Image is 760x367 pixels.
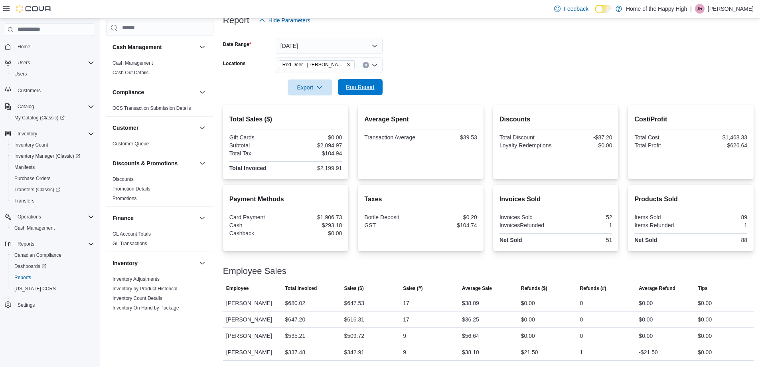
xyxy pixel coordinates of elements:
[626,4,687,14] p: Home of the Happy High
[229,230,284,236] div: Cashback
[693,222,747,228] div: 1
[2,101,97,112] button: Catalog
[113,305,179,311] a: Inventory On Hand by Package
[698,298,712,308] div: $0.00
[282,61,345,69] span: Red Deer - [PERSON_NAME][GEOGRAPHIC_DATA] - Fire & Flower
[11,262,94,271] span: Dashboards
[403,298,409,308] div: 17
[229,134,284,141] div: Gift Cards
[229,115,342,124] h2: Total Sales ($)
[113,177,134,182] a: Discounts
[8,222,97,234] button: Cash Management
[14,153,80,159] span: Inventory Manager (Classic)
[14,300,38,310] a: Settings
[11,196,94,206] span: Transfers
[14,115,65,121] span: My Catalog (Classic)
[634,214,689,220] div: Items Sold
[113,240,147,247] span: GL Transactions
[695,4,705,14] div: Jeremy Russell
[11,273,34,282] a: Reports
[197,258,207,268] button: Inventory
[364,134,419,141] div: Transaction Average
[256,12,314,28] button: Hide Parameters
[557,237,612,243] div: 51
[113,295,162,302] span: Inventory Count Details
[113,43,196,51] button: Cash Management
[690,4,692,14] p: |
[106,139,213,152] div: Customer
[14,42,94,52] span: Home
[462,298,479,308] div: $38.09
[14,42,34,52] a: Home
[11,163,38,172] a: Manifests
[363,62,369,68] button: Clear input
[18,302,35,308] span: Settings
[639,285,675,292] span: Average Refund
[113,196,137,201] a: Promotions
[11,174,94,183] span: Purchase Orders
[634,237,657,243] strong: Net Sold
[344,331,364,341] div: $509.72
[11,113,94,123] span: My Catalog (Classic)
[106,58,213,81] div: Cash Management
[14,198,34,204] span: Transfers
[634,142,689,149] div: Total Profit
[288,79,332,95] button: Export
[113,231,151,237] a: GL Account Totals
[197,213,207,223] button: Finance
[5,38,94,331] nav: Complex example
[580,331,583,341] div: 0
[106,229,213,252] div: Finance
[2,299,97,311] button: Settings
[113,88,196,96] button: Compliance
[580,298,583,308] div: 0
[113,60,153,66] a: Cash Management
[11,223,94,233] span: Cash Management
[113,276,160,282] a: Inventory Adjustments
[11,250,94,260] span: Canadian Compliance
[708,4,754,14] p: [PERSON_NAME]
[113,186,150,192] a: Promotion Details
[11,284,94,294] span: Washington CCRS
[287,165,342,171] div: $2,199.91
[113,43,162,51] h3: Cash Management
[364,222,419,228] div: GST
[557,142,612,149] div: $0.00
[8,173,97,184] button: Purchase Orders
[223,344,282,360] div: [PERSON_NAME]
[639,315,653,324] div: $0.00
[16,5,52,13] img: Cova
[14,239,38,249] button: Reports
[521,331,535,341] div: $0.00
[634,222,689,228] div: Items Refunded
[693,134,747,141] div: $1,468.33
[595,5,612,13] input: Dark Mode
[113,159,178,167] h3: Discounts & Promotions
[698,347,712,357] div: $0.00
[403,315,409,324] div: 17
[11,196,38,206] a: Transfers
[14,186,60,193] span: Transfers (Classic)
[698,285,707,292] span: Tips
[18,87,41,94] span: Customers
[8,195,97,206] button: Transfers
[113,241,147,246] a: GL Transactions
[11,69,94,79] span: Users
[639,298,653,308] div: $0.00
[2,57,97,68] button: Users
[197,42,207,52] button: Cash Management
[18,60,30,66] span: Users
[499,194,612,204] h2: Invoices Sold
[11,273,94,282] span: Reports
[287,142,342,149] div: $2,094.97
[8,283,97,294] button: [US_STATE] CCRS
[229,142,284,149] div: Subtotal
[557,222,612,228] div: 1
[113,195,137,202] span: Promotions
[14,85,94,95] span: Customers
[11,174,54,183] a: Purchase Orders
[8,112,97,123] a: My Catalog (Classic)
[8,184,97,195] a: Transfers (Classic)
[287,134,342,141] div: $0.00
